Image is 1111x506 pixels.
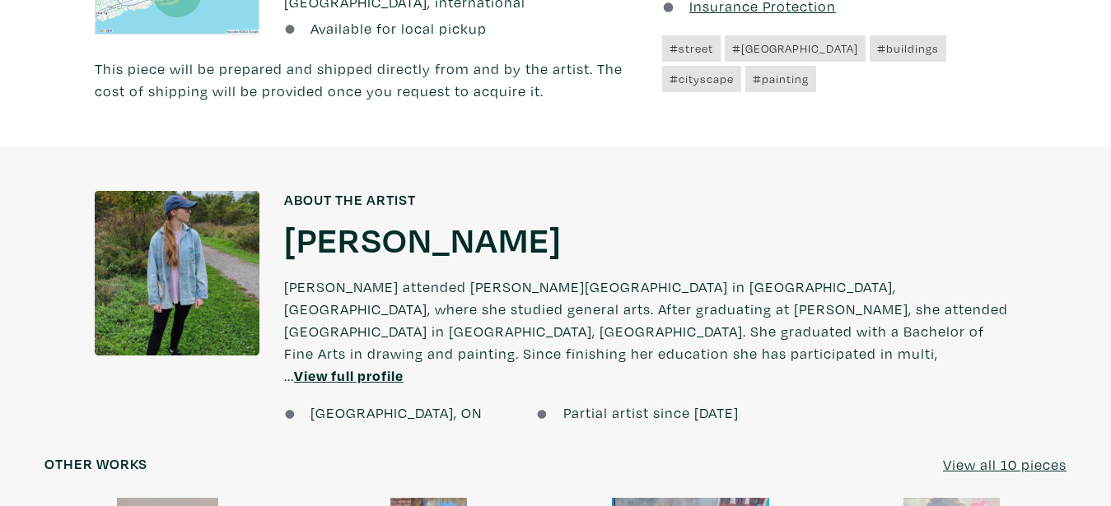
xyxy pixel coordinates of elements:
p: This piece will be prepared and shipped directly from and by the artist. The cost of shipping wil... [95,58,638,102]
a: #buildings [870,35,946,62]
a: View full profile [294,366,404,385]
a: #painting [745,66,816,92]
p: [PERSON_NAME] attended [PERSON_NAME][GEOGRAPHIC_DATA] in [GEOGRAPHIC_DATA], [GEOGRAPHIC_DATA], wh... [284,261,1016,402]
a: View all 10 pieces [943,453,1067,476]
a: #cityscape [662,66,741,92]
a: [PERSON_NAME] [284,216,562,261]
u: View all 10 pieces [943,455,1067,474]
a: #street [662,35,721,62]
li: Available for local pickup [284,17,638,39]
a: #[GEOGRAPHIC_DATA] [725,35,866,62]
span: [GEOGRAPHIC_DATA], ON [310,403,482,422]
h6: About the artist [284,191,1016,209]
span: Partial artist since [DATE] [563,403,739,422]
h6: Other works [44,455,147,473]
